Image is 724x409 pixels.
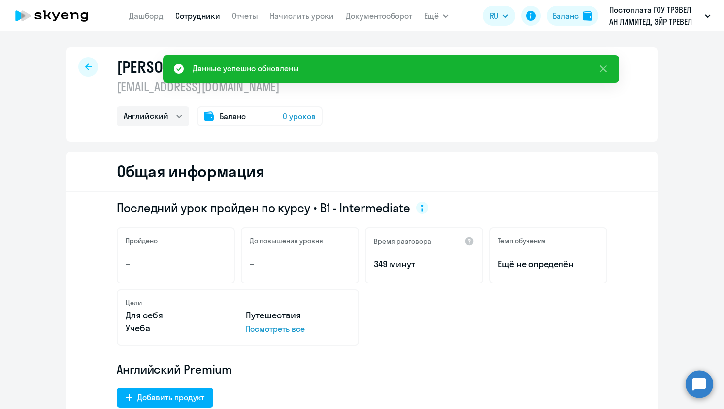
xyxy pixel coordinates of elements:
p: – [250,258,350,271]
button: RU [483,6,515,26]
span: Баланс [220,110,246,122]
div: Добавить продукт [137,391,204,403]
a: Отчеты [232,11,258,21]
button: Ещё [424,6,449,26]
div: Баланс [553,10,579,22]
a: Документооборот [346,11,412,21]
button: Добавить продукт [117,388,213,408]
p: 349 минут [374,258,474,271]
a: Сотрудники [175,11,220,21]
span: Последний урок пройден по курсу • B1 - Intermediate [117,200,410,216]
a: Начислить уроки [270,11,334,21]
span: Ещё [424,10,439,22]
span: Английский Premium [117,361,232,377]
button: Постоплата ГОУ ТРЭВЕЛ АН ЛИМИТЕД, ЭЙР ТРЕВЕЛ ТЕХНОЛОДЖИС, ООО [604,4,716,28]
span: Ещё не определён [498,258,598,271]
p: Учеба [126,322,230,335]
div: Данные успешно обновлены [193,63,299,74]
span: RU [490,10,498,22]
img: balance [583,11,592,21]
h5: Темп обучения [498,236,546,245]
a: Дашборд [129,11,164,21]
h2: Общая информация [117,161,264,181]
h5: До повышения уровня [250,236,323,245]
button: Балансbalance [547,6,598,26]
p: Посмотреть все [246,323,350,335]
p: Для себя [126,309,230,322]
span: 0 уроков [283,110,316,122]
h5: Цели [126,298,142,307]
h5: Пройдено [126,236,158,245]
p: Путешествия [246,309,350,322]
h5: Время разговора [374,237,431,246]
p: Постоплата ГОУ ТРЭВЕЛ АН ЛИМИТЕД, ЭЙР ТРЕВЕЛ ТЕХНОЛОДЖИС, ООО [609,4,701,28]
p: – [126,258,226,271]
p: [EMAIL_ADDRESS][DOMAIN_NAME] [117,79,323,94]
h1: [PERSON_NAME] [117,57,221,77]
